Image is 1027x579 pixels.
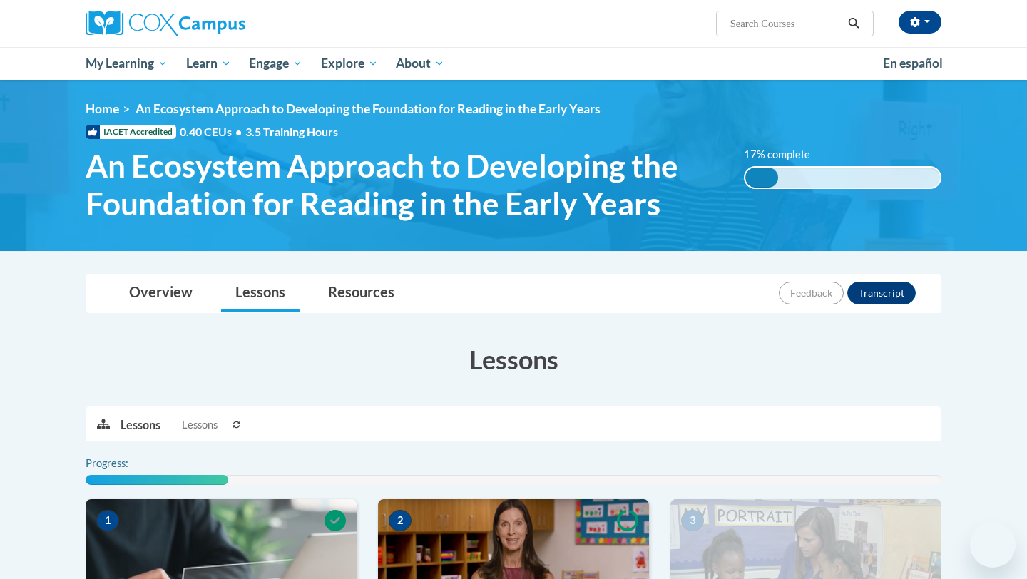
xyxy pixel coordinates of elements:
span: Lessons [182,417,218,433]
input: Search Courses [729,15,843,32]
a: En español [874,48,952,78]
a: Lessons [221,275,300,312]
div: 17% complete [745,168,778,188]
span: En español [883,56,943,71]
button: Search [843,15,864,32]
span: 1 [96,510,119,531]
span: An Ecosystem Approach to Developing the Foundation for Reading in the Early Years [86,147,722,222]
a: Explore [312,47,387,80]
span: • [235,125,242,138]
button: Transcript [847,282,916,304]
span: About [396,55,444,72]
button: Account Settings [899,11,941,34]
a: Learn [177,47,240,80]
div: Main menu [64,47,963,80]
span: IACET Accredited [86,125,176,139]
a: Overview [115,275,207,312]
iframe: Button to launch messaging window [970,522,1016,568]
p: Lessons [121,417,160,433]
span: Explore [321,55,378,72]
span: 3.5 Training Hours [245,125,338,138]
span: My Learning [86,55,168,72]
a: Engage [240,47,312,80]
span: Engage [249,55,302,72]
span: An Ecosystem Approach to Developing the Foundation for Reading in the Early Years [136,101,601,116]
a: Home [86,101,119,116]
a: My Learning [76,47,177,80]
button: Feedback [779,282,844,304]
a: Resources [314,275,409,312]
span: 0.40 CEUs [180,124,245,140]
label: 17% complete [744,147,826,163]
a: Cox Campus [86,11,357,36]
span: Learn [186,55,231,72]
h3: Lessons [86,342,941,377]
span: 3 [681,510,704,531]
label: Progress: [86,456,168,471]
span: 2 [389,510,412,531]
a: About [387,47,454,80]
img: Cox Campus [86,11,245,36]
